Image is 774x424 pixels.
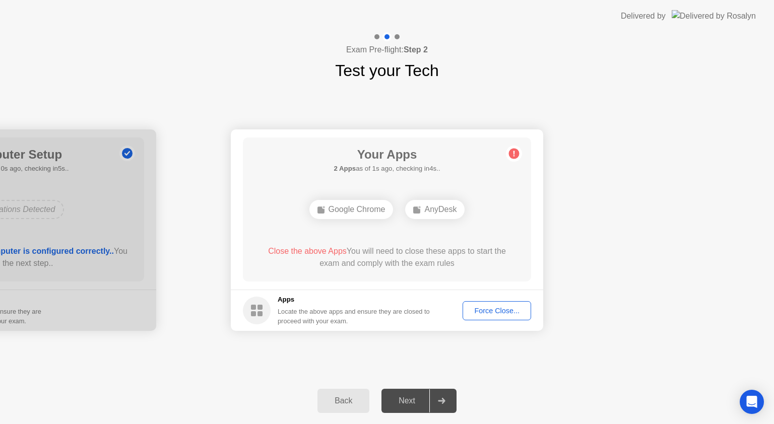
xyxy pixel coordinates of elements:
b: Step 2 [404,45,428,54]
div: Open Intercom Messenger [740,390,764,414]
button: Next [381,389,457,413]
h1: Your Apps [334,146,440,164]
button: Force Close... [463,301,531,320]
button: Back [317,389,369,413]
div: AnyDesk [405,200,465,219]
img: Delivered by Rosalyn [672,10,756,22]
h1: Test your Tech [335,58,439,83]
h5: as of 1s ago, checking in4s.. [334,164,440,174]
div: Force Close... [466,307,528,315]
div: Delivered by [621,10,666,22]
div: Locate the above apps and ensure they are closed to proceed with your exam. [278,307,430,326]
span: Close the above Apps [268,247,347,255]
h4: Exam Pre-flight: [346,44,428,56]
div: Google Chrome [309,200,394,219]
div: Next [384,396,429,405]
div: You will need to close these apps to start the exam and comply with the exam rules [257,245,517,269]
h5: Apps [278,295,430,305]
div: Back [320,396,366,405]
b: 2 Apps [334,165,356,172]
